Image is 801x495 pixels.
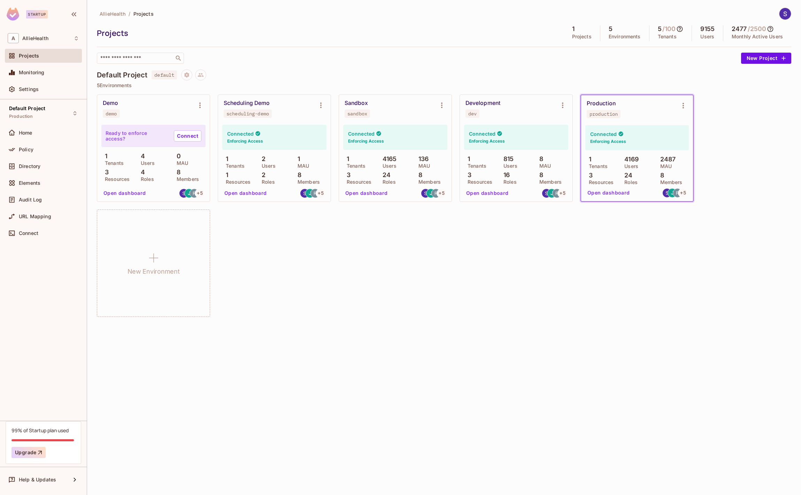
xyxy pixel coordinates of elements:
[379,179,396,185] p: Roles
[222,155,228,162] p: 1
[258,163,276,169] p: Users
[432,189,440,198] img: rodrigo@alliehealth.com
[572,34,592,39] p: Projects
[658,25,662,32] h5: 5
[463,188,511,199] button: Open dashboard
[8,33,19,43] span: A
[680,190,686,195] span: + 5
[174,130,201,142] a: Connect
[657,156,676,163] p: 2487
[464,155,470,162] p: 1
[748,25,767,32] h5: / 2500
[19,163,40,169] span: Directory
[500,179,517,185] p: Roles
[7,8,19,21] img: SReyMgAAAABJRU5ErkJggg==
[19,197,42,203] span: Audit Log
[700,34,714,39] p: Users
[536,179,562,185] p: Members
[348,130,375,137] h4: Connected
[676,99,690,113] button: Environment settings
[97,28,560,38] div: Projects
[294,155,300,162] p: 1
[465,100,500,107] div: Development
[97,71,147,79] h4: Default Project
[741,53,791,64] button: New Project
[439,191,444,196] span: + 5
[173,153,181,160] p: 0
[469,138,505,144] h6: Enforcing Access
[536,172,543,178] p: 8
[227,138,263,144] h6: Enforcing Access
[663,189,671,197] img: stephen@alliehealth.com
[137,153,145,160] p: 4
[621,172,632,179] p: 24
[342,188,391,199] button: Open dashboard
[19,214,51,219] span: URL Mapping
[585,172,593,179] p: 3
[609,34,641,39] p: Environments
[22,36,48,41] span: Workspace: AllieHealth
[609,25,613,32] h5: 5
[258,155,265,162] p: 2
[621,163,638,169] p: Users
[224,100,270,107] div: Scheduling Demo
[379,163,396,169] p: Users
[222,163,245,169] p: Tenants
[779,8,791,20] img: Stephen Morrison
[222,188,270,199] button: Open dashboard
[19,53,39,59] span: Projects
[101,169,109,176] p: 3
[348,138,384,144] h6: Enforcing Access
[190,189,199,198] img: rodrigo@alliehealth.com
[19,70,45,75] span: Monitoring
[732,34,783,39] p: Monthly Active Users
[536,163,551,169] p: MAU
[197,191,202,196] span: + 5
[106,130,168,142] p: Ready to enforce access?
[343,172,351,178] p: 3
[379,155,397,162] p: 4165
[590,111,618,117] div: production
[137,160,155,166] p: Users
[343,155,349,162] p: 1
[379,172,391,178] p: 24
[658,34,677,39] p: Tenants
[550,191,553,196] span: J
[343,179,371,185] p: Resources
[193,98,207,112] button: Environment settings
[188,191,191,196] span: J
[173,160,188,166] p: MAU
[129,10,130,17] li: /
[101,160,124,166] p: Tenants
[464,179,492,185] p: Resources
[314,98,328,112] button: Environment settings
[536,155,543,162] p: 8
[556,98,570,112] button: Environment settings
[173,176,199,182] p: Members
[464,163,486,169] p: Tenants
[500,172,510,178] p: 16
[553,189,561,198] img: rodrigo@alliehealth.com
[469,130,495,137] h4: Connected
[311,189,319,198] img: rodrigo@alliehealth.com
[26,10,48,18] div: Startup
[309,191,311,196] span: J
[657,172,664,179] p: 8
[347,111,367,116] div: sandbox
[294,179,320,185] p: Members
[590,138,626,145] h6: Enforcing Access
[657,180,683,185] p: Members
[415,163,430,169] p: MAU
[415,172,422,178] p: 8
[500,155,514,162] p: 815
[137,176,154,182] p: Roles
[587,100,616,107] div: Production
[300,189,309,198] img: stephen@alliehealth.com
[9,114,33,119] span: Production
[226,111,269,116] div: scheduling-demo
[572,25,575,32] h5: 1
[345,100,368,107] div: Sandbox
[294,163,309,169] p: MAU
[152,70,177,79] span: default
[585,187,633,198] button: Open dashboard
